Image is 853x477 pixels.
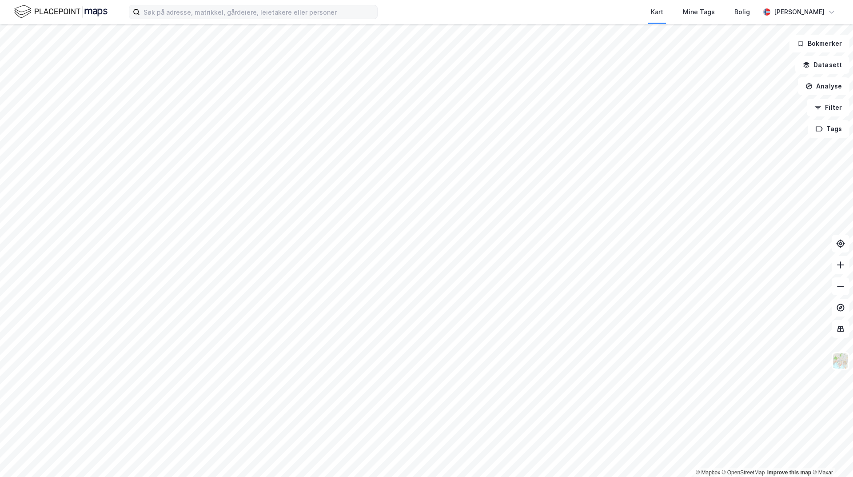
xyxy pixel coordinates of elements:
[774,7,825,17] div: [PERSON_NAME]
[809,434,853,477] div: Kontrollprogram for chat
[734,7,750,17] div: Bolig
[809,434,853,477] iframe: Chat Widget
[683,7,715,17] div: Mine Tags
[14,4,108,20] img: logo.f888ab2527a4732fd821a326f86c7f29.svg
[140,5,377,19] input: Søk på adresse, matrikkel, gårdeiere, leietakere eller personer
[651,7,663,17] div: Kart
